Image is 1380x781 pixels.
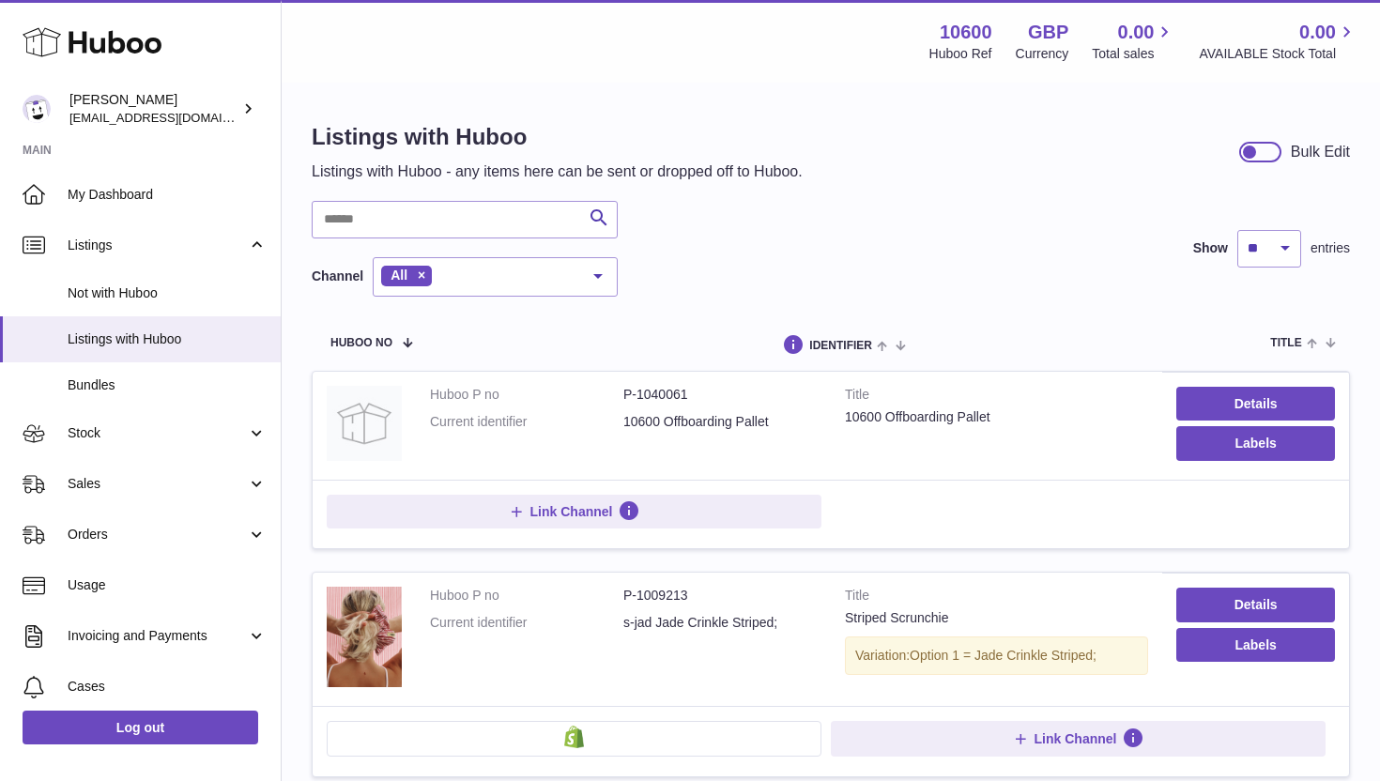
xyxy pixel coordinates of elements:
[430,386,623,404] dt: Huboo P no
[845,587,1148,609] strong: Title
[430,413,623,431] dt: Current identifier
[68,627,247,645] span: Invoicing and Payments
[845,386,1148,408] strong: Title
[809,340,872,352] span: identifier
[1176,588,1335,621] a: Details
[68,576,267,594] span: Usage
[23,711,258,744] a: Log out
[1092,45,1175,63] span: Total sales
[312,161,803,182] p: Listings with Huboo - any items here can be sent or dropped off to Huboo.
[391,268,407,283] span: All
[910,648,1096,663] span: Option 1 = Jade Crinkle Striped;
[23,95,51,123] img: bart@spelthamstore.com
[1199,45,1357,63] span: AVAILABLE Stock Total
[845,408,1148,426] div: 10600 Offboarding Pallet
[623,614,817,632] dd: s-jad Jade Crinkle Striped;
[845,609,1148,627] div: Striped Scrunchie
[1118,20,1155,45] span: 0.00
[1028,20,1068,45] strong: GBP
[1035,730,1117,747] span: Link Channel
[312,122,803,152] h1: Listings with Huboo
[623,413,817,431] dd: 10600 Offboarding Pallet
[1193,239,1228,257] label: Show
[68,186,267,204] span: My Dashboard
[68,678,267,696] span: Cases
[1016,45,1069,63] div: Currency
[1176,426,1335,460] button: Labels
[68,376,267,394] span: Bundles
[69,110,276,125] span: [EMAIL_ADDRESS][DOMAIN_NAME]
[1092,20,1175,63] a: 0.00 Total sales
[623,386,817,404] dd: P-1040061
[69,91,238,127] div: [PERSON_NAME]
[327,386,402,461] img: 10600 Offboarding Pallet
[327,495,821,528] button: Link Channel
[68,424,247,442] span: Stock
[1270,337,1301,349] span: title
[1299,20,1336,45] span: 0.00
[312,268,363,285] label: Channel
[68,330,267,348] span: Listings with Huboo
[831,721,1326,757] button: Link Channel
[1199,20,1357,63] a: 0.00 AVAILABLE Stock Total
[68,526,247,544] span: Orders
[68,237,247,254] span: Listings
[1176,387,1335,421] a: Details
[1311,239,1350,257] span: entries
[430,587,623,605] dt: Huboo P no
[68,475,247,493] span: Sales
[1176,628,1335,662] button: Labels
[1291,142,1350,162] div: Bulk Edit
[845,636,1148,675] div: Variation:
[530,503,613,520] span: Link Channel
[430,614,623,632] dt: Current identifier
[940,20,992,45] strong: 10600
[327,587,402,687] img: Striped Scrunchie
[68,284,267,302] span: Not with Huboo
[330,337,392,349] span: Huboo no
[623,587,817,605] dd: P-1009213
[929,45,992,63] div: Huboo Ref
[564,726,584,748] img: shopify-small.png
